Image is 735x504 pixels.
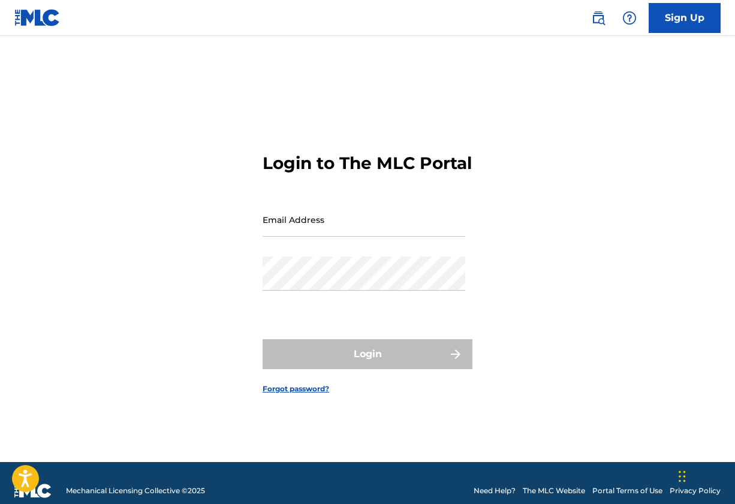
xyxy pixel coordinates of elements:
[14,484,52,498] img: logo
[523,485,585,496] a: The MLC Website
[622,11,637,25] img: help
[586,6,610,30] a: Public Search
[679,458,686,494] div: Drag
[675,446,735,504] iframe: Chat Widget
[649,3,721,33] a: Sign Up
[670,485,721,496] a: Privacy Policy
[66,485,205,496] span: Mechanical Licensing Collective © 2025
[592,485,662,496] a: Portal Terms of Use
[591,11,606,25] img: search
[474,485,516,496] a: Need Help?
[14,9,61,26] img: MLC Logo
[263,384,329,394] a: Forgot password?
[263,153,472,174] h3: Login to The MLC Portal
[617,6,641,30] div: Help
